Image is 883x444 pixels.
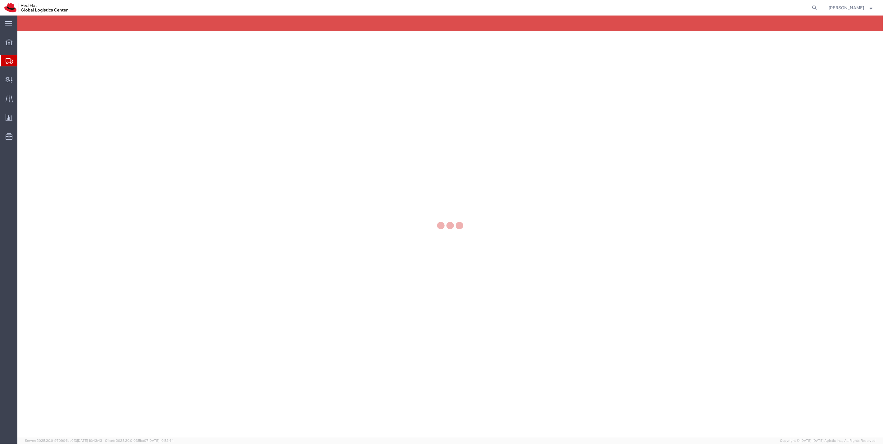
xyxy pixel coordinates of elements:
button: [PERSON_NAME] [829,4,875,11]
img: logo [4,3,68,12]
span: [DATE] 10:43:43 [77,439,102,442]
span: [DATE] 10:52:44 [148,439,174,442]
span: Server: 2025.20.0-970904bc0f3 [25,439,102,442]
span: Sally Chua [829,4,864,11]
span: Copyright © [DATE]-[DATE] Agistix Inc., All Rights Reserved [780,438,876,443]
span: Client: 2025.20.0-035ba07 [105,439,174,442]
